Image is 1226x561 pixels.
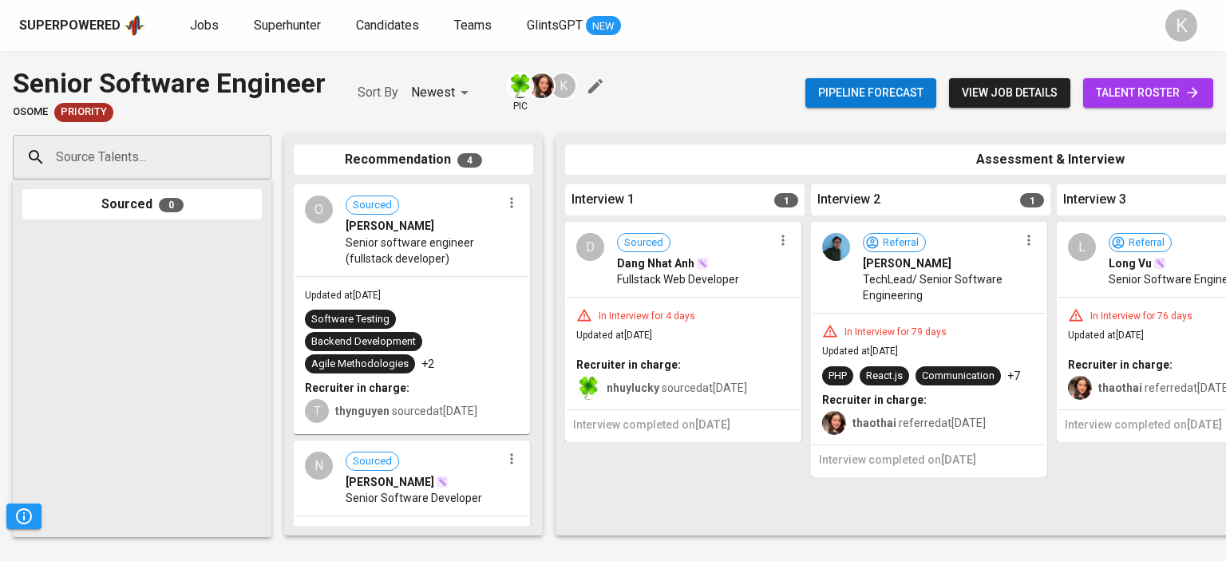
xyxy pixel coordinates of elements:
span: TechLead/ Senior Software Engineering [863,271,1018,303]
a: GlintsGPT NEW [527,16,621,36]
span: Sourced [346,454,398,469]
span: Referral [1122,235,1171,251]
span: Updated at [DATE] [305,290,381,301]
a: Jobs [190,16,222,36]
b: Recruiter in charge: [1068,358,1173,371]
span: [DATE] [1187,418,1222,431]
span: view job details [962,83,1058,103]
span: [PERSON_NAME] [346,474,434,490]
b: thaothai [1098,381,1142,394]
div: K [1165,10,1197,41]
a: Teams [454,16,495,36]
div: Sourced [22,189,262,220]
p: +2 [421,356,434,372]
div: In Interview for 79 days [838,326,953,339]
img: magic_wand.svg [1153,257,1166,270]
h6: Interview completed on [573,417,793,434]
span: referred at [DATE] [852,417,986,429]
span: Fullstack Web Developer [617,271,739,287]
b: nhuylucky [607,381,659,394]
div: In Interview for 76 days [1084,310,1199,323]
div: T [305,399,329,423]
span: Sourced [346,198,398,213]
div: K [549,72,577,100]
div: Newest [411,78,474,108]
img: thao.thai@glints.com [529,73,554,98]
span: sourced at [DATE] [607,381,747,394]
div: pic [506,72,534,113]
div: React.js [866,369,903,384]
div: N [305,452,333,480]
span: 0 [159,198,184,212]
div: Communication [922,369,995,384]
span: Senior software engineer (fullstack developer) [346,235,501,267]
button: view job details [949,78,1070,108]
span: Interview 2 [817,191,880,209]
span: Priority [54,105,113,120]
span: Senior Software Developer [346,490,482,506]
span: sourced at [DATE] [335,405,477,417]
img: 0a136eb1d627f9e3ce7a22cafab11405.png [822,233,850,261]
img: magic_wand.svg [696,257,709,270]
div: DSourcedDang Nhat AnhFullstack Web DeveloperIn Interview for 4 daysUpdated at[DATE]Recruiter in c... [565,222,801,442]
div: O [305,196,333,223]
span: [PERSON_NAME] [346,218,434,234]
span: Interview 3 [1063,191,1126,209]
b: Recruiter in charge: [576,358,681,371]
span: Pipeline forecast [818,83,923,103]
a: Superhunter [254,16,324,36]
span: Teams [454,18,492,33]
span: Osome [13,105,48,120]
span: Updated at [DATE] [1068,330,1144,341]
a: talent roster [1083,78,1213,108]
span: GlintsGPT [527,18,583,33]
span: NEW [586,18,621,34]
button: Pipeline Triggers [6,504,42,529]
span: 1 [1020,193,1044,207]
span: talent roster [1096,83,1200,103]
div: Backend Development [311,334,416,350]
b: Recruiter in charge: [305,381,409,394]
a: Superpoweredapp logo [19,14,145,38]
div: L [1068,233,1096,261]
div: Superpowered [19,17,121,35]
div: New Job received from Demand Team [54,103,113,122]
div: Software Testing [311,312,390,327]
b: Recruiter in charge: [822,393,927,406]
span: [DATE] [695,418,730,431]
img: thao.thai@glints.com [1068,376,1092,400]
span: Dang Nhat Anh [617,255,694,271]
p: Sort By [358,83,398,102]
button: Open [263,156,266,159]
span: Superhunter [254,18,321,33]
img: app logo [124,14,145,38]
span: Long Vu [1109,255,1152,271]
img: f9493b8c-82b8-4f41-8722-f5d69bb1b761.jpg [576,376,600,400]
div: Referral[PERSON_NAME]TechLead/ Senior Software EngineeringIn Interview for 79 daysUpdated at[DATE... [811,222,1047,477]
span: Interview 1 [571,191,635,209]
div: In Interview for 4 days [592,310,702,323]
span: 1 [774,193,798,207]
img: thao.thai@glints.com [822,411,846,435]
span: Updated at [DATE] [822,346,898,357]
span: [DATE] [941,453,976,466]
span: Updated at [DATE] [576,330,652,341]
span: Referral [876,235,925,251]
span: [PERSON_NAME] [863,255,951,271]
div: PHP [829,369,847,384]
div: D [576,233,604,261]
div: Recommendation [294,144,533,176]
div: Agile Methodologies [311,357,409,372]
button: Pipeline forecast [805,78,936,108]
b: thaothai [852,417,896,429]
span: 4 [457,153,482,168]
p: Newest [411,83,455,102]
span: Jobs [190,18,219,33]
span: Candidates [356,18,419,33]
a: Candidates [356,16,422,36]
p: +7 [1007,368,1020,384]
div: OSourced[PERSON_NAME]Senior software engineer (fullstack developer)Updated at[DATE]Software Testi... [294,184,530,434]
img: magic_wand.svg [436,476,449,488]
b: thynguyen [335,405,390,417]
div: Senior Software Engineer [13,64,326,103]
